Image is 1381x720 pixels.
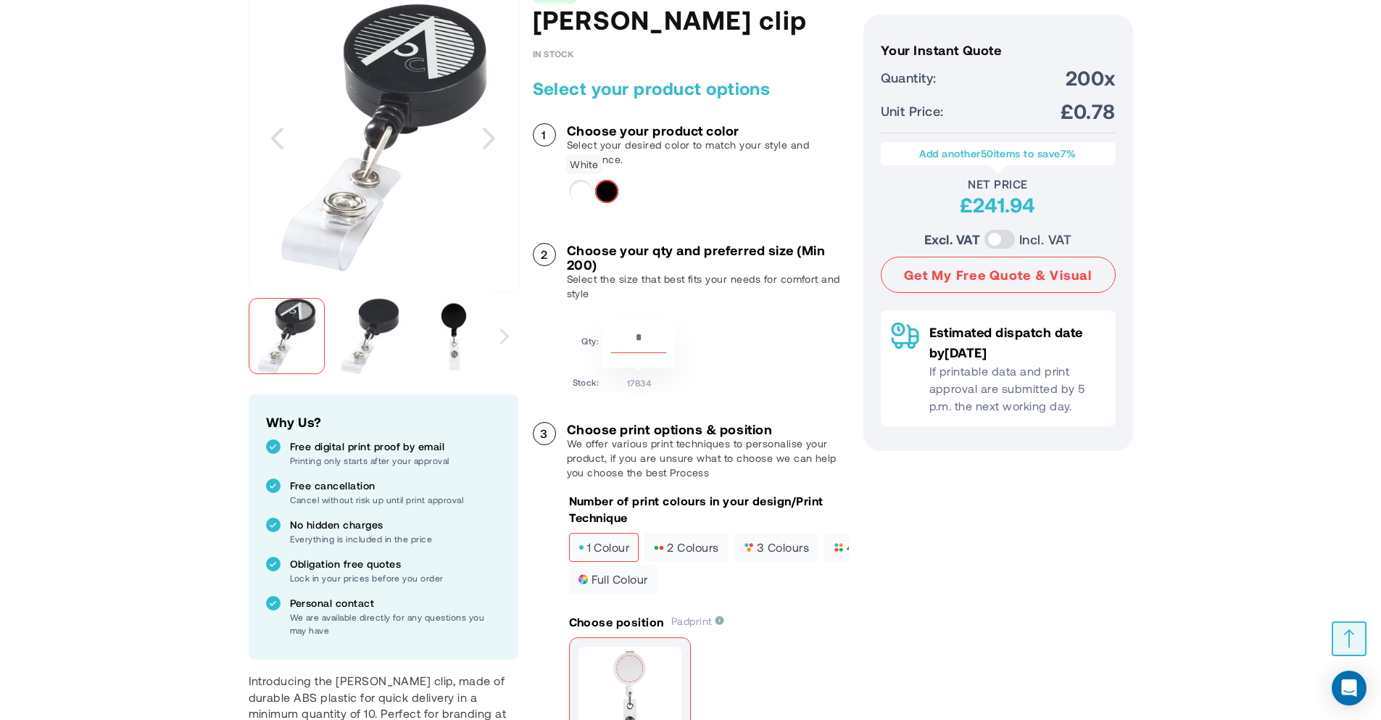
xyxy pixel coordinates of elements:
p: Cancel without risk up until print approval [290,493,501,506]
span: Padprint [671,615,724,627]
p: Free digital print proof by email [290,439,501,454]
p: Select your desired color to match your style and preference. [567,138,849,167]
td: Stock: [573,371,600,389]
span: 3 colours [744,542,809,553]
div: Net Price [881,177,1116,191]
span: £0.78 [1061,98,1115,124]
img: 11808800_pp_y1_kvmoelfqrrwormys.jpg [249,298,325,374]
div: Availability [533,49,574,59]
span: 1 colour [578,542,630,553]
div: Open Intercom Messenger [1332,671,1367,705]
h2: Why Us? [266,412,501,432]
p: Choose position [569,614,664,630]
span: 2 colours [654,542,718,553]
label: Incl. VAT [1019,229,1071,249]
img: 11808800_pp_y1_kvmoelfqrrwormys.jpg [249,3,519,273]
span: 200x [1066,65,1116,91]
h2: Select your product options [533,77,849,100]
span: [DATE] [945,344,987,360]
img: Delivery [891,322,919,349]
div: White [570,158,598,171]
td: 17834 [602,371,675,389]
p: Add another items to save [888,146,1108,161]
div: Next [491,291,518,381]
label: Excl. VAT [924,229,980,249]
span: Quantity: [881,67,937,88]
span: 50 [981,147,994,160]
p: If printable data and print approval are submitted by 5 p.m. the next working day. [929,363,1106,415]
p: We are available directly for any questions you may have [290,611,501,637]
h1: [PERSON_NAME] clip [533,4,849,36]
p: Estimated dispatch date by [929,322,1106,363]
div: White [569,180,592,203]
span: 7% [1061,147,1077,160]
span: In stock [533,49,574,59]
h3: Choose your qty and preferred size (Min 200) [567,243,849,272]
span: full colour [578,574,648,584]
p: Free cancellation [290,479,501,493]
img: 11808800_kqrfixuna4ox8zzy.jpg [332,298,408,374]
p: We offer various print techniques to personalise your product, if you are unsure what to choose w... [567,436,849,480]
div: Solid black [595,180,618,203]
img: 11808800_f1_7trcr4efwwugvevi.jpg [415,298,492,374]
h3: Your Instant Quote [881,43,1116,57]
p: No hidden charges [290,518,501,532]
td: Qty: [573,318,600,368]
span: 4 colours [834,542,899,553]
h3: Choose your product color [567,123,849,138]
p: Select the size that best fits your needs for comfort and style [567,272,849,301]
span: Unit Price: [881,101,944,121]
p: Lock in your prices before you order [290,571,501,584]
button: Get My Free Quote & Visual [881,257,1116,293]
p: Obligation free quotes [290,557,501,571]
p: Personal contact [290,596,501,611]
p: Number of print colours in your design/Print Technique [569,493,849,526]
p: Everything is included in the price [290,532,501,545]
div: £241.94 [881,191,1116,218]
h3: Choose print options & position [567,422,849,436]
p: Printing only starts after your approval [290,454,501,467]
